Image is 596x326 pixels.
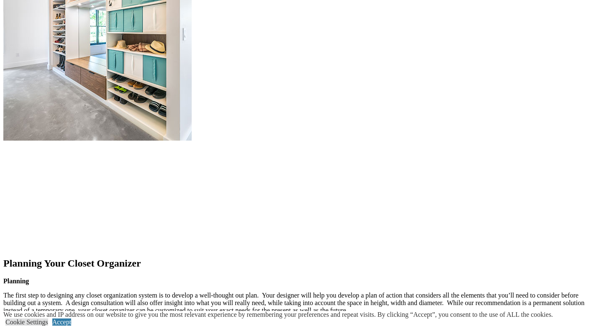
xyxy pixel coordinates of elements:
strong: Planning [3,277,29,285]
p: The first step to designing any closet organization system is to develop a well-thought out plan.... [3,292,593,314]
a: Accept [52,318,71,326]
h2: Planning Your Closet Organizer [3,258,593,269]
a: Cookie Settings [5,318,48,326]
div: We use cookies and IP address on our website to give you the most relevant experience by remember... [3,311,553,318]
